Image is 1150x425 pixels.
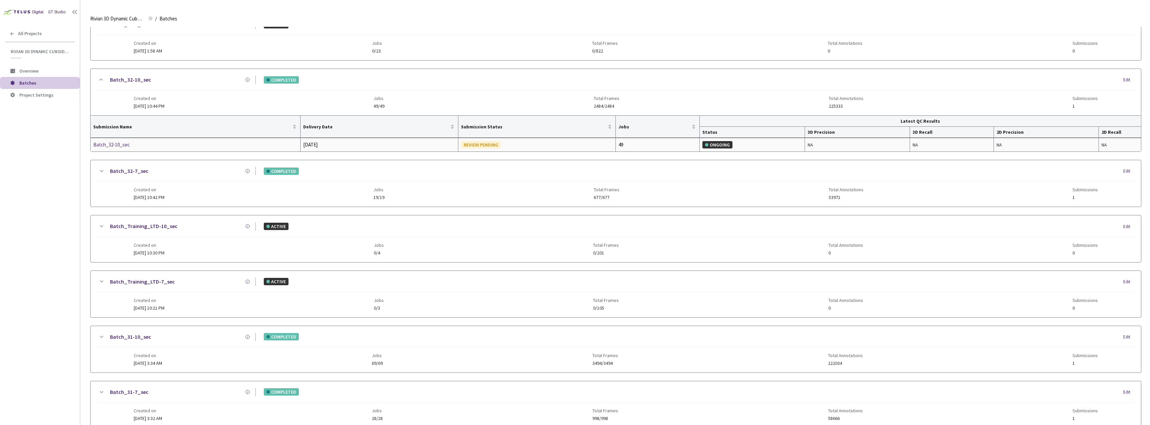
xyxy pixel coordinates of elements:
[1123,223,1134,230] div: Edit
[134,40,162,46] span: Created on
[48,9,66,15] div: GT Studio
[808,141,907,148] div: NA
[1123,389,1134,396] div: Edit
[134,298,164,303] span: Created on
[155,15,157,23] li: /
[91,69,1141,115] div: Batch_32-10_secCOMPLETEDEditCreated on[DATE] 10:44 PMJobs49/49Total Frames2484/2484Total Annotati...
[828,408,863,413] span: Total Annotations
[828,40,862,46] span: Total Annotations
[373,195,384,200] span: 19/19
[1072,416,1098,421] span: 1
[90,15,144,23] span: Rivian 3D Dynamic Cuboids[2024-25]
[264,223,289,230] div: ACTIVE
[829,104,864,109] span: 225333
[829,96,864,101] span: Total Annotations
[593,250,619,255] span: 0/201
[303,141,455,149] div: [DATE]
[372,353,383,358] span: Jobs
[702,141,732,148] div: ONGOING
[592,40,618,46] span: Total Frames
[93,141,164,149] a: Batch_32-10_sec
[372,40,382,46] span: Jobs
[461,124,606,129] span: Submission Status
[134,48,162,54] span: [DATE] 1:58 AM
[134,194,164,200] span: [DATE] 10:42 PM
[828,48,862,54] span: 0
[828,306,863,311] span: 0
[458,116,616,138] th: Submission Status
[594,187,619,192] span: Total Frames
[134,360,162,366] span: [DATE] 3:34 AM
[134,96,164,101] span: Created on
[616,116,700,138] th: Jobs
[91,215,1141,262] div: Batch_Training_LTD-10_secACTIVEEditCreated on[DATE] 10:30 PMJobs0/4Total Frames0/201Total Annotat...
[19,92,53,98] span: Project Settings
[91,160,1141,207] div: Batch_32-7_secCOMPLETEDEditCreated on[DATE] 10:42 PMJobs19/19Total Frames677/677Total Annotations...
[1123,168,1134,175] div: Edit
[592,361,618,366] span: 3494/3494
[593,242,619,248] span: Total Frames
[700,127,805,138] th: Status
[110,167,148,175] a: Batch_32-7_sec
[264,278,289,285] div: ACTIVE
[110,388,148,396] a: Batch_31-7_sec
[828,250,863,255] span: 0
[828,242,863,248] span: Total Annotations
[373,187,384,192] span: Jobs
[618,124,690,129] span: Jobs
[374,250,384,255] span: 0/4
[593,298,619,303] span: Total Frames
[19,80,36,86] span: Batches
[829,187,864,192] span: Total Annotations
[1072,96,1098,101] span: Submissions
[828,361,863,366] span: 222034
[828,298,863,303] span: Total Annotations
[1072,306,1098,311] span: 0
[828,353,863,358] span: Total Annotations
[913,141,991,148] div: NA
[592,408,618,413] span: Total Frames
[91,326,1141,373] div: Batch_31-10_secCOMPLETEDEditCreated on[DATE] 3:34 AMJobs69/69Total Frames3494/3494Total Annotatio...
[134,305,164,311] span: [DATE] 10:21 PM
[1099,127,1141,138] th: 2D Recall
[134,250,164,256] span: [DATE] 10:30 PM
[594,104,619,109] span: 2484/2484
[373,96,384,101] span: Jobs
[1072,195,1098,200] span: 1
[374,306,384,311] span: 0/3
[91,14,1141,60] div: Batch_33-7_secACTIVEEditCreated on[DATE] 1:58 AMJobs0/23Total Frames0/822Total Annotations0Submis...
[19,68,38,74] span: Overview
[264,168,299,175] div: COMPLETED
[592,48,618,54] span: 0/822
[994,127,1099,138] th: 2D Precision
[11,49,71,55] span: Rivian 3D Dynamic Cuboids[2024-25]
[374,298,384,303] span: Jobs
[91,271,1141,317] div: Batch_Training_LTD-7_secACTIVEEditCreated on[DATE] 10:21 PMJobs0/3Total Frames0/105Total Annotati...
[110,333,151,341] a: Batch_31-10_sec
[93,124,291,129] span: Submission Name
[700,116,1141,127] th: Latest QC Results
[592,353,618,358] span: Total Frames
[805,127,910,138] th: 3D Precision
[134,353,162,358] span: Created on
[134,415,162,421] span: [DATE] 3:32 AM
[1123,77,1134,83] div: Edit
[1072,242,1098,248] span: Submissions
[372,48,382,54] span: 0/23
[1102,141,1138,148] div: NA
[372,408,383,413] span: Jobs
[110,222,178,230] a: Batch_Training_LTD-10_sec
[997,141,1096,148] div: NA
[134,187,164,192] span: Created on
[594,195,619,200] span: 677/677
[1123,279,1134,285] div: Edit
[1072,408,1098,413] span: Submissions
[1123,334,1134,340] div: Edit
[374,242,384,248] span: Jobs
[593,306,619,311] span: 0/105
[372,361,383,366] span: 69/69
[134,242,164,248] span: Created on
[592,416,618,421] span: 998/998
[1072,187,1098,192] span: Submissions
